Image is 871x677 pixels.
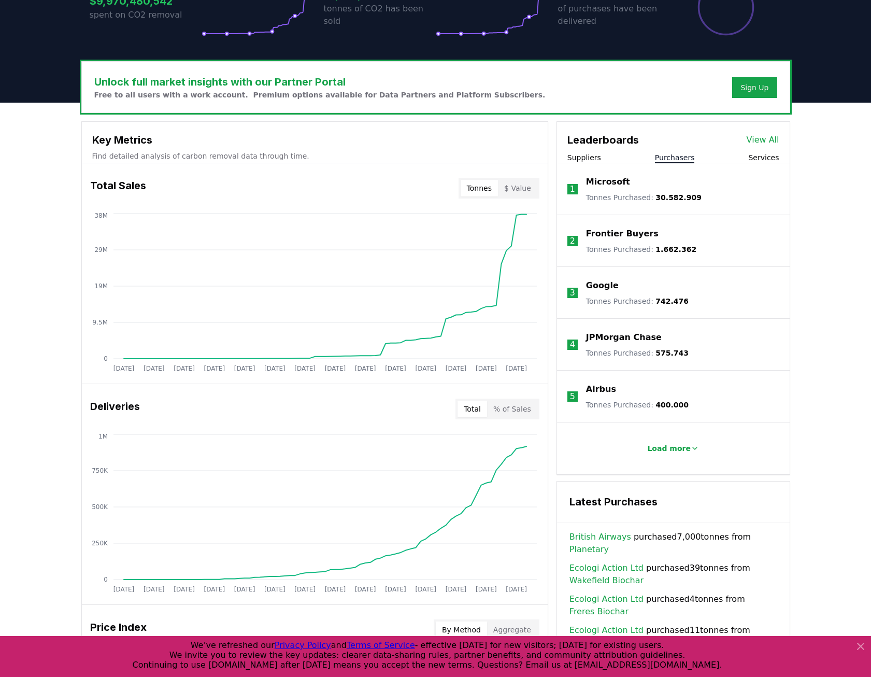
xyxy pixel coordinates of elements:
[174,365,195,372] tspan: [DATE]
[204,365,225,372] tspan: [DATE]
[655,152,695,163] button: Purchasers
[94,74,546,90] h3: Unlock full market insights with our Partner Portal
[567,152,601,163] button: Suppliers
[586,192,702,203] p: Tonnes Purchased :
[569,494,777,510] h3: Latest Purchases
[94,246,108,253] tspan: 29M
[506,365,527,372] tspan: [DATE]
[294,586,316,593] tspan: [DATE]
[586,244,696,255] p: Tonnes Purchased :
[174,586,195,593] tspan: [DATE]
[748,152,779,163] button: Services
[324,3,436,27] p: tonnes of CO2 has been sold
[586,400,689,410] p: Tonnes Purchased :
[354,586,376,593] tspan: [DATE]
[476,365,497,372] tspan: [DATE]
[655,245,696,253] span: 1.662.362
[415,586,436,593] tspan: [DATE]
[586,348,689,358] p: Tonnes Purchased :
[113,365,134,372] tspan: [DATE]
[732,77,777,98] button: Sign Up
[569,593,777,618] span: purchased 4 tonnes from
[586,228,659,240] a: Frontier Buyers
[569,531,777,556] span: purchased 7,000 tonnes from
[586,331,662,344] a: JPMorgan Chase
[143,586,164,593] tspan: [DATE]
[92,503,108,511] tspan: 500K
[476,586,497,593] tspan: [DATE]
[570,235,575,247] p: 2
[747,134,779,146] a: View All
[567,132,639,148] h3: Leaderboards
[655,401,689,409] span: 400.000
[461,180,498,196] button: Tonnes
[324,586,346,593] tspan: [DATE]
[113,586,134,593] tspan: [DATE]
[569,605,629,618] a: Freres Biochar
[569,624,777,649] span: purchased 11 tonnes from
[385,586,406,593] tspan: [DATE]
[415,365,436,372] tspan: [DATE]
[324,365,346,372] tspan: [DATE]
[558,3,670,27] p: of purchases have been delivered
[569,531,631,543] a: British Airways
[104,576,108,583] tspan: 0
[487,401,537,417] button: % of Sales
[506,586,527,593] tspan: [DATE]
[94,90,546,100] p: Free to all users with a work account. Premium options available for Data Partners and Platform S...
[90,399,140,419] h3: Deliveries
[98,433,108,440] tspan: 1M
[655,193,702,202] span: 30.582.909
[143,365,164,372] tspan: [DATE]
[234,586,255,593] tspan: [DATE]
[354,365,376,372] tspan: [DATE]
[586,279,619,292] a: Google
[204,586,225,593] tspan: [DATE]
[569,543,609,556] a: Planetary
[94,283,108,290] tspan: 19M
[569,562,777,587] span: purchased 39 tonnes from
[92,132,537,148] h3: Key Metrics
[655,349,689,357] span: 575.743
[639,438,707,459] button: Load more
[570,287,575,299] p: 3
[569,593,644,605] a: Ecologi Action Ltd
[90,9,202,21] p: spent on CO2 removal
[436,622,487,638] button: By Method
[294,365,316,372] tspan: [DATE]
[92,540,108,547] tspan: 250K
[586,176,630,188] a: Microsoft
[498,180,537,196] button: $ Value
[586,296,689,306] p: Tonnes Purchased :
[655,297,689,305] span: 742.476
[385,365,406,372] tspan: [DATE]
[458,401,487,417] button: Total
[104,355,108,362] tspan: 0
[647,443,691,454] p: Load more
[92,467,108,474] tspan: 750K
[445,365,466,372] tspan: [DATE]
[570,183,575,195] p: 1
[90,178,146,199] h3: Total Sales
[264,365,285,372] tspan: [DATE]
[569,562,644,574] a: Ecologi Action Ltd
[487,622,537,638] button: Aggregate
[569,624,644,637] a: Ecologi Action Ltd
[90,619,147,640] h3: Price Index
[586,383,616,396] a: Airbus
[94,212,108,219] tspan: 38M
[92,319,107,326] tspan: 9.5M
[92,151,537,161] p: Find detailed analysis of carbon removal data through time.
[570,338,575,351] p: 4
[740,82,768,93] a: Sign Up
[569,574,644,587] a: Wakefield Biochar
[234,365,255,372] tspan: [DATE]
[570,390,575,403] p: 5
[445,586,466,593] tspan: [DATE]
